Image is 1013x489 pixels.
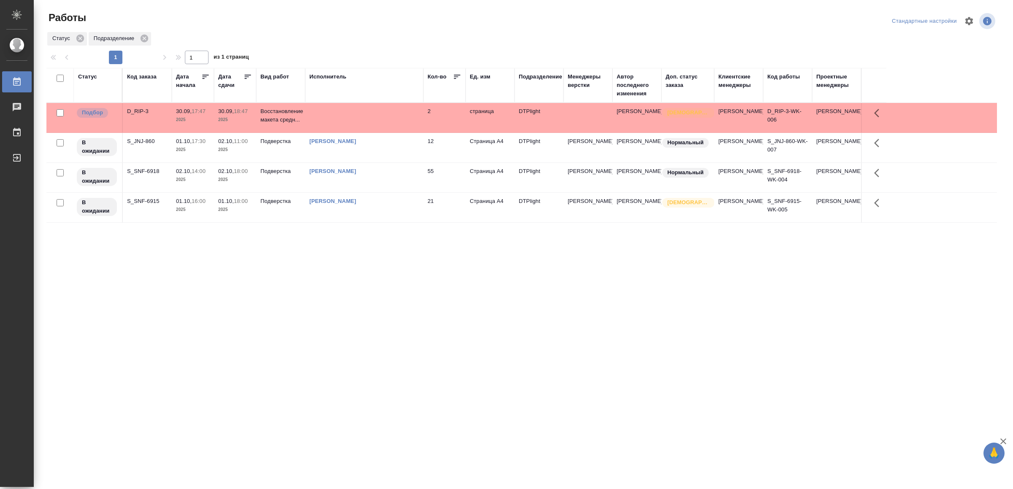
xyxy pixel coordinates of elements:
p: 30.09, [176,108,192,114]
p: В ожидании [82,198,112,215]
div: S_JNJ-860 [127,137,168,146]
div: Проектные менеджеры [816,73,857,89]
span: Работы [46,11,86,24]
td: Страница А4 [466,193,515,222]
div: Код работы [767,73,800,81]
div: Код заказа [127,73,157,81]
div: Дата сдачи [218,73,244,89]
p: 17:47 [192,108,206,114]
p: Нормальный [667,138,704,147]
p: [DEMOGRAPHIC_DATA] [667,108,710,117]
p: Подверстка [260,137,301,146]
span: Настроить таблицу [959,11,979,31]
p: 18:00 [234,198,248,204]
div: Менеджеры верстки [568,73,608,89]
a: [PERSON_NAME] [309,198,356,204]
div: S_SNF-6915 [127,197,168,205]
span: 🙏 [987,444,1001,462]
button: 🙏 [983,443,1005,464]
p: 01.10, [176,198,192,204]
p: 17:30 [192,138,206,144]
p: Восстановление макета средн... [260,107,301,124]
button: Здесь прячутся важные кнопки [869,133,889,153]
td: D_RIP-3-WK-006 [763,103,812,132]
p: 02.10, [176,168,192,174]
p: Подбор [82,108,103,117]
a: [PERSON_NAME] [309,168,356,174]
p: 18:00 [234,168,248,174]
div: D_RIP-3 [127,107,168,116]
p: 2025 [218,205,252,214]
td: [PERSON_NAME] [714,163,763,192]
div: Подразделение [519,73,562,81]
div: Подразделение [89,32,151,46]
td: 2 [423,103,466,132]
p: 2025 [218,116,252,124]
td: DTPlight [515,133,563,162]
span: Посмотреть информацию [979,13,997,29]
p: 02.10, [218,168,234,174]
p: 18:47 [234,108,248,114]
td: Страница А4 [466,133,515,162]
div: split button [890,15,959,28]
div: Вид работ [260,73,289,81]
td: S_JNJ-860-WK-007 [763,133,812,162]
div: S_SNF-6918 [127,167,168,176]
p: [PERSON_NAME] [568,167,608,176]
p: В ожидании [82,168,112,185]
div: Статус [47,32,87,46]
td: DTPlight [515,103,563,132]
p: Статус [52,34,73,43]
p: Подверстка [260,167,301,176]
p: 2025 [218,146,252,154]
td: [PERSON_NAME] [714,133,763,162]
p: [PERSON_NAME] [568,137,608,146]
div: Клиентские менеджеры [718,73,759,89]
div: Доп. статус заказа [666,73,710,89]
div: Кол-во [428,73,447,81]
button: Здесь прячутся важные кнопки [869,163,889,183]
td: [PERSON_NAME] [812,163,861,192]
p: 11:00 [234,138,248,144]
div: Дата начала [176,73,201,89]
td: [PERSON_NAME] [612,103,661,132]
div: Статус [78,73,97,81]
button: Здесь прячутся важные кнопки [869,193,889,213]
td: DTPlight [515,193,563,222]
button: Здесь прячутся важные кнопки [869,103,889,123]
td: S_SNF-6915-WK-005 [763,193,812,222]
div: Исполнитель назначен, приступать к работе пока рано [76,197,118,217]
td: [PERSON_NAME] [812,133,861,162]
p: 2025 [176,146,210,154]
td: 21 [423,193,466,222]
a: [PERSON_NAME] [309,138,356,144]
div: Исполнитель назначен, приступать к работе пока рано [76,137,118,157]
td: 55 [423,163,466,192]
td: [PERSON_NAME] [714,103,763,132]
p: 2025 [176,116,210,124]
span: из 1 страниц [214,52,249,64]
p: 2025 [176,205,210,214]
td: страница [466,103,515,132]
div: Исполнитель [309,73,347,81]
p: 02.10, [218,138,234,144]
p: 2025 [176,176,210,184]
td: 12 [423,133,466,162]
td: [PERSON_NAME] [812,193,861,222]
p: 01.10, [176,138,192,144]
td: [PERSON_NAME] [812,103,861,132]
p: Нормальный [667,168,704,177]
td: DTPlight [515,163,563,192]
p: [PERSON_NAME] [568,197,608,205]
div: Можно подбирать исполнителей [76,107,118,119]
div: Ед. изм [470,73,490,81]
p: [DEMOGRAPHIC_DATA] [667,198,710,207]
p: Подразделение [94,34,137,43]
td: S_SNF-6918-WK-004 [763,163,812,192]
p: 30.09, [218,108,234,114]
p: 14:00 [192,168,206,174]
p: В ожидании [82,138,112,155]
p: 16:00 [192,198,206,204]
td: [PERSON_NAME] [612,163,661,192]
p: 01.10, [218,198,234,204]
